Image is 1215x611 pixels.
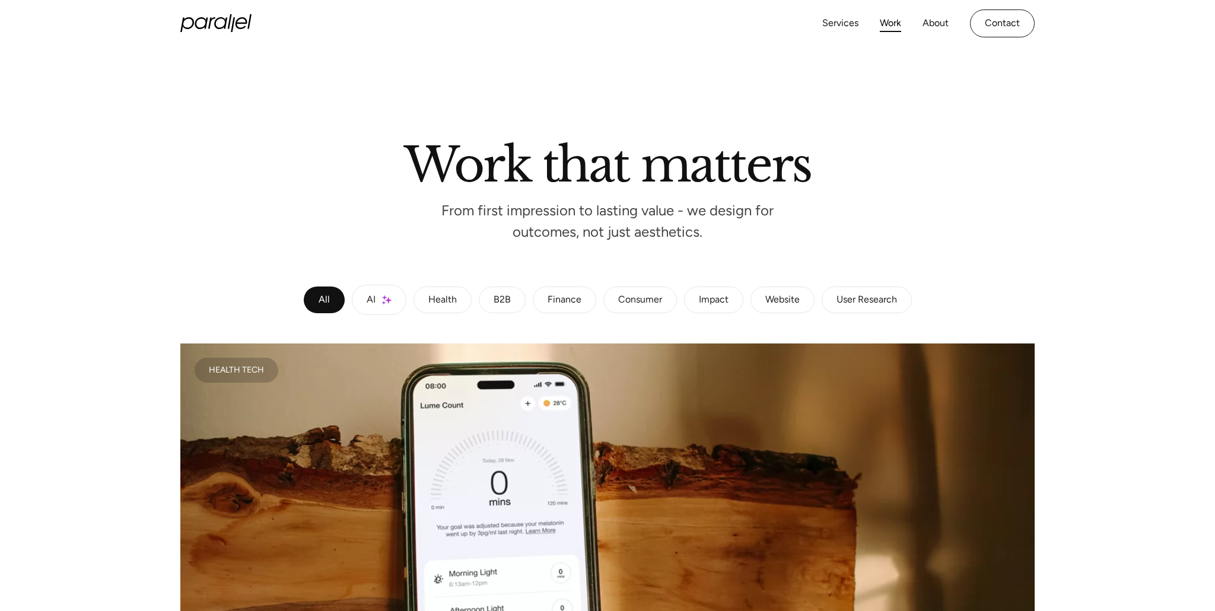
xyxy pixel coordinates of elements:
a: Contact [970,9,1035,37]
div: Consumer [618,297,662,304]
div: User Research [836,297,897,304]
a: Work [880,15,901,32]
div: All [319,297,330,304]
p: From first impression to lasting value - we design for outcomes, not just aesthetics. [430,206,785,237]
div: Website [765,297,800,304]
div: Health Tech [209,367,264,373]
div: B2B [494,297,511,304]
div: Impact [699,297,729,304]
div: AI [367,297,376,304]
div: Finance [548,297,581,304]
a: home [180,14,252,32]
div: Health [428,297,457,304]
a: About [923,15,949,32]
h2: Work that matters [269,142,946,182]
a: Services [822,15,858,32]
